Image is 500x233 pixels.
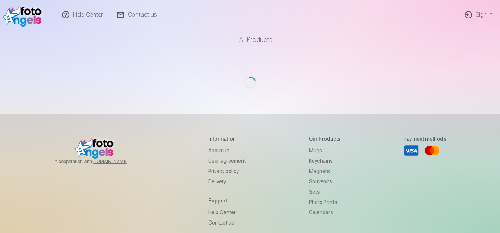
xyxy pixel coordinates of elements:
[208,145,246,156] a: About us
[54,159,145,165] span: In cooperation with
[309,207,341,218] a: Calendars
[208,197,246,204] h5: Support
[309,197,341,207] a: Photo prints
[208,166,246,176] a: Privacy policy
[309,145,341,156] a: Mugs
[208,135,246,142] h5: Information
[208,218,246,228] a: Contact us
[208,207,246,218] a: Help Center
[309,187,341,197] a: Sets
[208,156,246,166] a: User agreement
[3,3,45,27] img: /fa2
[219,29,281,50] a: All products
[309,176,341,187] a: Souvenirs
[403,135,446,142] h5: Payment methods
[309,135,341,142] h5: Our products
[309,166,341,176] a: Magnets
[208,176,246,187] a: Delivery
[309,156,341,166] a: Keychains
[92,159,145,165] a: [DOMAIN_NAME]
[424,142,440,159] a: Mastercard
[403,142,420,159] a: Visa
